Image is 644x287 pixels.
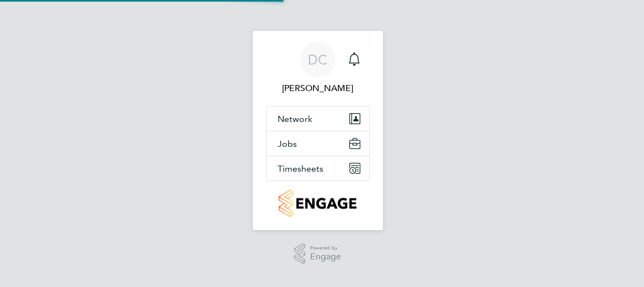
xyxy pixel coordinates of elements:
span: Powered by [310,243,341,253]
span: Network [278,114,312,124]
button: Jobs [267,131,369,156]
a: Powered byEngage [294,243,341,264]
button: Timesheets [267,156,369,180]
a: DC[PERSON_NAME] [266,42,370,95]
button: Network [267,107,369,131]
span: Engage [310,252,341,262]
span: DC [308,52,327,67]
img: countryside-properties-logo-retina.png [279,190,356,217]
span: Timesheets [278,163,323,174]
span: Derrick Cooper [266,82,370,95]
a: Go to home page [266,190,370,217]
nav: Main navigation [253,31,383,230]
span: Jobs [278,139,297,149]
